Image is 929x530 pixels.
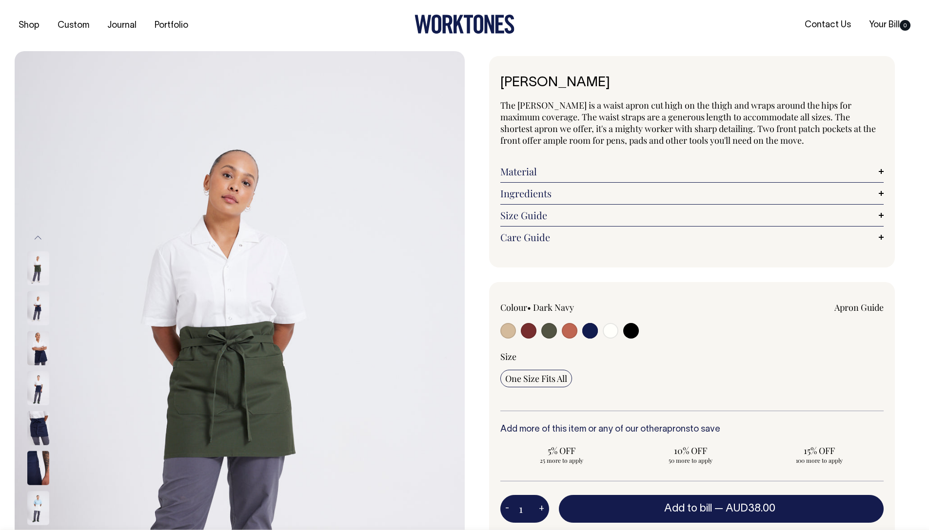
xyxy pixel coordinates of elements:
span: The [PERSON_NAME] is a waist apron cut high on the thigh and wraps around the hips for maximum co... [500,99,876,146]
span: AUD38.00 [726,504,775,513]
button: Previous [31,227,45,248]
h1: [PERSON_NAME] [500,76,884,91]
a: Material [500,166,884,177]
a: Apron Guide [834,302,884,313]
a: Ingredients [500,188,884,199]
input: One Size Fits All [500,370,572,387]
a: Contact Us [801,17,855,33]
img: olive [27,251,49,285]
a: Custom [54,18,93,34]
span: 0 [900,20,910,31]
h6: Add more of this item or any of our other to save [500,425,884,435]
div: Colour [500,302,654,313]
img: dark-navy [27,331,49,365]
div: Size [500,351,884,362]
button: Add to bill —AUD38.00 [559,495,884,522]
button: - [500,499,514,519]
span: — [714,504,778,513]
a: aprons [662,425,690,434]
img: dark-navy [27,371,49,405]
span: 50 more to apply [634,456,747,464]
a: Your Bill0 [865,17,914,33]
input: 15% OFF 100 more to apply [758,442,881,467]
span: 100 more to apply [763,456,876,464]
span: One Size Fits All [505,373,567,384]
label: Dark Navy [533,302,574,313]
img: dark-navy [27,411,49,445]
img: dark-navy [27,451,49,485]
img: dark-navy [27,291,49,325]
a: Care Guide [500,231,884,243]
span: Add to bill [664,504,712,513]
img: off-white [27,491,49,525]
span: 10% OFF [634,445,747,456]
span: 25 more to apply [505,456,618,464]
a: Journal [103,18,140,34]
a: Shop [15,18,43,34]
button: + [534,499,549,519]
a: Size Guide [500,209,884,221]
input: 10% OFF 50 more to apply [629,442,752,467]
span: 15% OFF [763,445,876,456]
span: 5% OFF [505,445,618,456]
span: • [527,302,531,313]
input: 5% OFF 25 more to apply [500,442,623,467]
a: Portfolio [151,18,192,34]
